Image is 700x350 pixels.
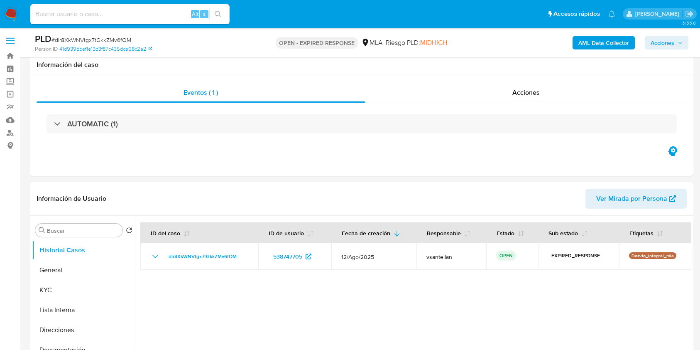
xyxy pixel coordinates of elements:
b: AML Data Collector [578,36,629,49]
p: OPEN - EXPIRED RESPONSE [276,37,358,49]
input: Buscar [47,227,119,234]
button: Buscar [39,227,45,234]
div: MLA [361,38,382,47]
button: Acciones [645,36,688,49]
button: search-icon [209,8,226,20]
span: Accesos rápidos [553,10,600,18]
b: Person ID [35,45,58,53]
button: Lista Interna [32,300,136,320]
a: Notificaciones [608,10,615,17]
b: PLD [35,32,51,45]
span: Acciones [651,36,674,49]
span: Acciones [512,88,540,97]
button: General [32,260,136,280]
button: AML Data Collector [573,36,635,49]
input: Buscar usuario o caso... [30,9,230,20]
span: MIDHIGH [420,38,447,47]
a: 41d939dbef1e13d3f87c435dce68c2a2 [59,45,152,53]
h1: Información de Usuario [37,195,106,203]
button: Volver al orden por defecto [126,227,132,236]
span: Alt [192,10,198,18]
button: Ver Mirada por Persona [585,189,687,209]
span: Riesgo PLD: [386,38,447,47]
span: Ver Mirada por Persona [596,189,667,209]
a: Salir [685,10,694,18]
p: valentina.santellan@mercadolibre.com [635,10,682,18]
h3: AUTOMATIC (1) [67,119,118,128]
span: s [203,10,206,18]
h1: Información del caso [37,61,687,69]
span: Eventos ( 1 ) [184,88,218,97]
div: AUTOMATIC (1) [47,114,677,133]
span: # dIr8XkWNVtgx7tGkkZMv6fOM [51,36,131,44]
button: KYC [32,280,136,300]
button: Historial Casos [32,240,136,260]
button: Direcciones [32,320,136,340]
